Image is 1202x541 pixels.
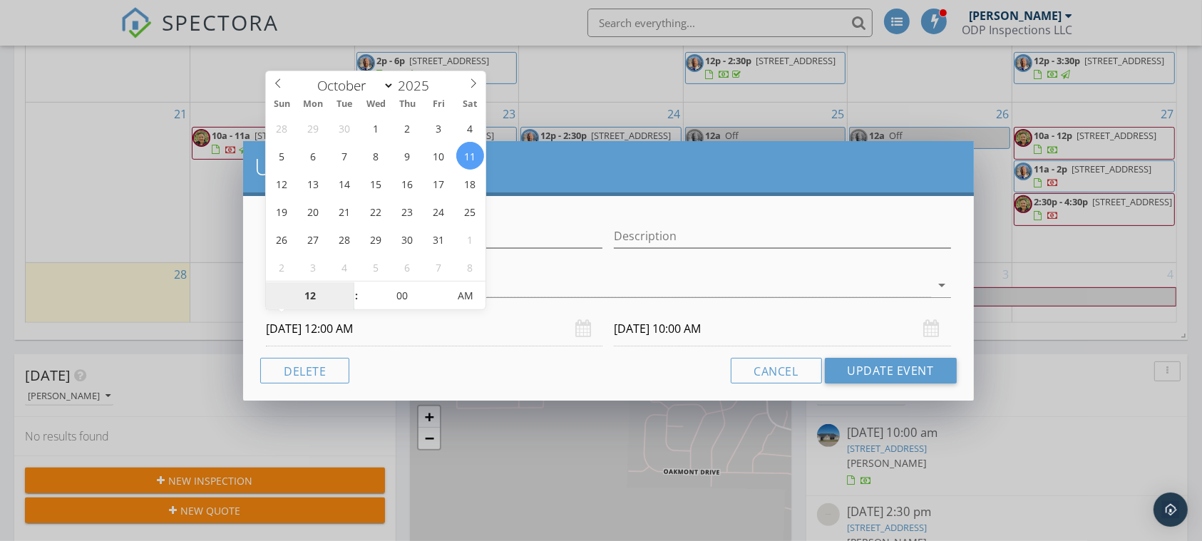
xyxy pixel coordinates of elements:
span: Sun [266,100,297,109]
span: November 3, 2025 [299,253,327,281]
button: Cancel [731,358,822,383]
span: October 28, 2025 [331,225,359,253]
span: Wed [360,100,391,109]
span: Click to toggle [446,282,486,310]
i: arrow_drop_down [934,277,951,294]
span: October 5, 2025 [268,142,296,170]
span: November 8, 2025 [456,253,484,281]
span: Fri [423,100,454,109]
span: October 14, 2025 [331,170,359,197]
span: October 2, 2025 [394,114,421,142]
span: October 1, 2025 [362,114,390,142]
span: October 6, 2025 [299,142,327,170]
span: October 20, 2025 [299,197,327,225]
span: October 4, 2025 [456,114,484,142]
span: October 21, 2025 [331,197,359,225]
span: September 30, 2025 [331,114,359,142]
h2: Update Event [255,153,962,181]
span: October 3, 2025 [425,114,453,142]
span: Tue [329,100,360,109]
span: October 8, 2025 [362,142,390,170]
span: : [354,282,359,310]
button: Update Event [825,358,957,383]
span: October 10, 2025 [425,142,453,170]
input: Select date [614,311,950,346]
span: October 23, 2025 [394,197,421,225]
span: October 7, 2025 [331,142,359,170]
span: October 19, 2025 [268,197,296,225]
span: September 29, 2025 [299,114,327,142]
span: November 7, 2025 [425,253,453,281]
span: October 11, 2025 [456,142,484,170]
span: Mon [297,100,329,109]
button: Delete [260,358,349,383]
span: September 28, 2025 [268,114,296,142]
span: Thu [391,100,423,109]
span: October 29, 2025 [362,225,390,253]
span: October 9, 2025 [394,142,421,170]
span: October 27, 2025 [299,225,327,253]
span: November 4, 2025 [331,253,359,281]
span: October 24, 2025 [425,197,453,225]
span: October 13, 2025 [299,170,327,197]
span: October 25, 2025 [456,197,484,225]
span: Sat [454,100,486,109]
span: November 2, 2025 [268,253,296,281]
span: October 26, 2025 [268,225,296,253]
span: October 17, 2025 [425,170,453,197]
span: November 1, 2025 [456,225,484,253]
span: October 22, 2025 [362,197,390,225]
span: November 6, 2025 [394,253,421,281]
span: October 12, 2025 [268,170,296,197]
input: Select date [266,311,602,346]
span: October 18, 2025 [456,170,484,197]
input: Year [394,76,441,95]
div: Open Intercom Messenger [1154,493,1188,527]
span: October 16, 2025 [394,170,421,197]
span: October 31, 2025 [425,225,453,253]
span: October 15, 2025 [362,170,390,197]
span: November 5, 2025 [362,253,390,281]
span: October 30, 2025 [394,225,421,253]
